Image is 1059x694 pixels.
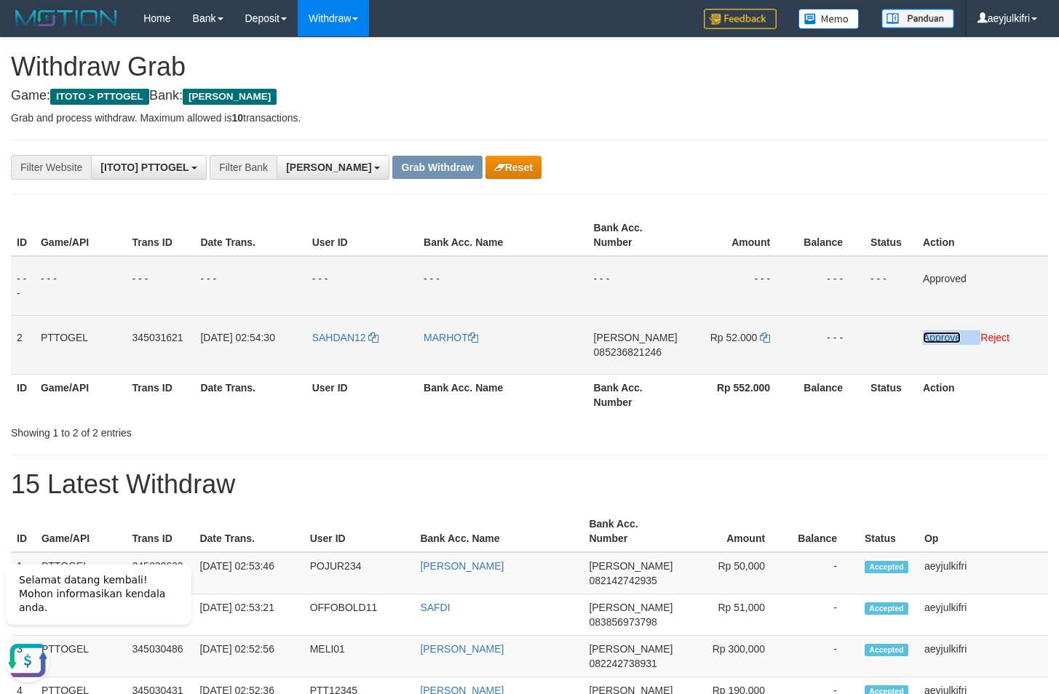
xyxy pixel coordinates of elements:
a: MARHOT [424,332,478,343]
h1: Withdraw Grab [11,52,1048,81]
td: - - - [418,256,588,316]
td: - - - [588,256,683,316]
th: Rp 552.000 [683,374,792,415]
td: - - - [11,256,35,316]
button: Grab Withdraw [392,156,482,179]
td: Rp 50,000 [679,552,788,594]
th: Trans ID [127,215,195,256]
button: [ITOTO] PTTOGEL [91,155,207,180]
td: [DATE] 02:53:21 [194,594,304,636]
span: Accepted [865,561,908,573]
strong: 10 [231,112,243,124]
th: Game/API [35,374,127,415]
span: ITOTO > PTTOGEL [50,89,149,105]
td: aeyjulkifri [919,594,1048,636]
th: Op [919,511,1048,552]
th: Status [859,511,919,552]
th: Balance [792,374,865,415]
span: Copy 082142742935 to clipboard [589,575,657,586]
span: [ITOTO] PTTOGEL [100,161,189,173]
th: User ID [304,511,415,552]
th: Action [917,215,1048,256]
span: [PERSON_NAME] [594,332,678,343]
img: MOTION_logo.png [11,7,122,29]
div: Showing 1 to 2 of 2 entries [11,420,430,440]
td: [DATE] 02:52:56 [194,636,304,677]
td: - [787,594,859,636]
th: Date Trans. [194,511,304,552]
a: SAFDI [420,602,450,613]
th: User ID [306,374,418,415]
span: Rp 52.000 [710,332,758,343]
td: aeyjulkifri [919,552,1048,594]
td: - - - [35,256,127,316]
span: Copy 085236821246 to clipboard [594,346,662,358]
td: - - - [792,315,865,374]
span: [PERSON_NAME] [589,602,673,613]
span: [PERSON_NAME] [183,89,277,105]
a: Approve [923,332,961,343]
td: Rp 300,000 [679,636,788,677]
span: Selamat datang kembali! Mohon informasikan kendala anda. [19,23,165,62]
th: ID [11,215,35,256]
img: Button%20Memo.svg [798,9,860,29]
th: Status [865,374,917,415]
td: Approved [917,256,1048,316]
span: [PERSON_NAME] [589,643,673,655]
a: SAHDAN12 [312,332,379,343]
th: Bank Acc. Name [418,374,588,415]
th: Action [917,374,1048,415]
span: [PERSON_NAME] [286,161,371,173]
th: Amount [683,215,792,256]
th: Status [865,215,917,256]
span: Copy 083856973798 to clipboard [589,616,657,628]
button: Open LiveChat chat widget [6,87,49,131]
td: aeyjulkifri [919,636,1048,677]
td: - [787,552,859,594]
span: Copy 082242738931 to clipboard [589,658,657,669]
th: Bank Acc. Name [414,511,583,552]
h1: 15 Latest Withdraw [11,470,1048,499]
td: MELI01 [304,636,415,677]
td: - - - [127,256,195,316]
img: Feedback.jpg [704,9,777,29]
span: 345031621 [132,332,183,343]
th: Balance [792,215,865,256]
th: ID [11,374,35,415]
th: Bank Acc. Number [588,374,683,415]
th: Date Trans. [194,215,306,256]
a: Copy 52000 to clipboard [760,332,770,343]
span: SAHDAN12 [312,332,366,343]
th: ID [11,511,36,552]
td: PTTOGEL [35,315,127,374]
th: Amount [679,511,788,552]
td: - - - [194,256,306,316]
td: POJUR234 [304,552,415,594]
div: Filter Bank [210,155,277,180]
p: Grab and process withdraw. Maximum allowed is transactions. [11,111,1048,125]
td: - - - [683,256,792,316]
td: - - - [865,256,917,316]
td: - - - [306,256,418,316]
span: [DATE] 02:54:30 [200,332,274,343]
td: [DATE] 02:53:46 [194,552,304,594]
span: Accepted [865,644,908,656]
th: Bank Acc. Number [588,215,683,256]
th: Trans ID [127,511,194,552]
span: Accepted [865,602,908,615]
span: [PERSON_NAME] [589,560,673,572]
div: Filter Website [11,155,91,180]
td: OFFOBOLD11 [304,594,415,636]
td: Rp 51,000 [679,594,788,636]
button: Reset [485,156,542,179]
a: Reject [980,332,1010,343]
th: Game/API [35,215,127,256]
th: Game/API [36,511,127,552]
h4: Game: Bank: [11,89,1048,103]
th: Date Trans. [194,374,306,415]
a: [PERSON_NAME] [420,560,504,572]
img: panduan.png [881,9,954,28]
button: [PERSON_NAME] [277,155,389,180]
th: Bank Acc. Number [583,511,678,552]
th: User ID [306,215,418,256]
